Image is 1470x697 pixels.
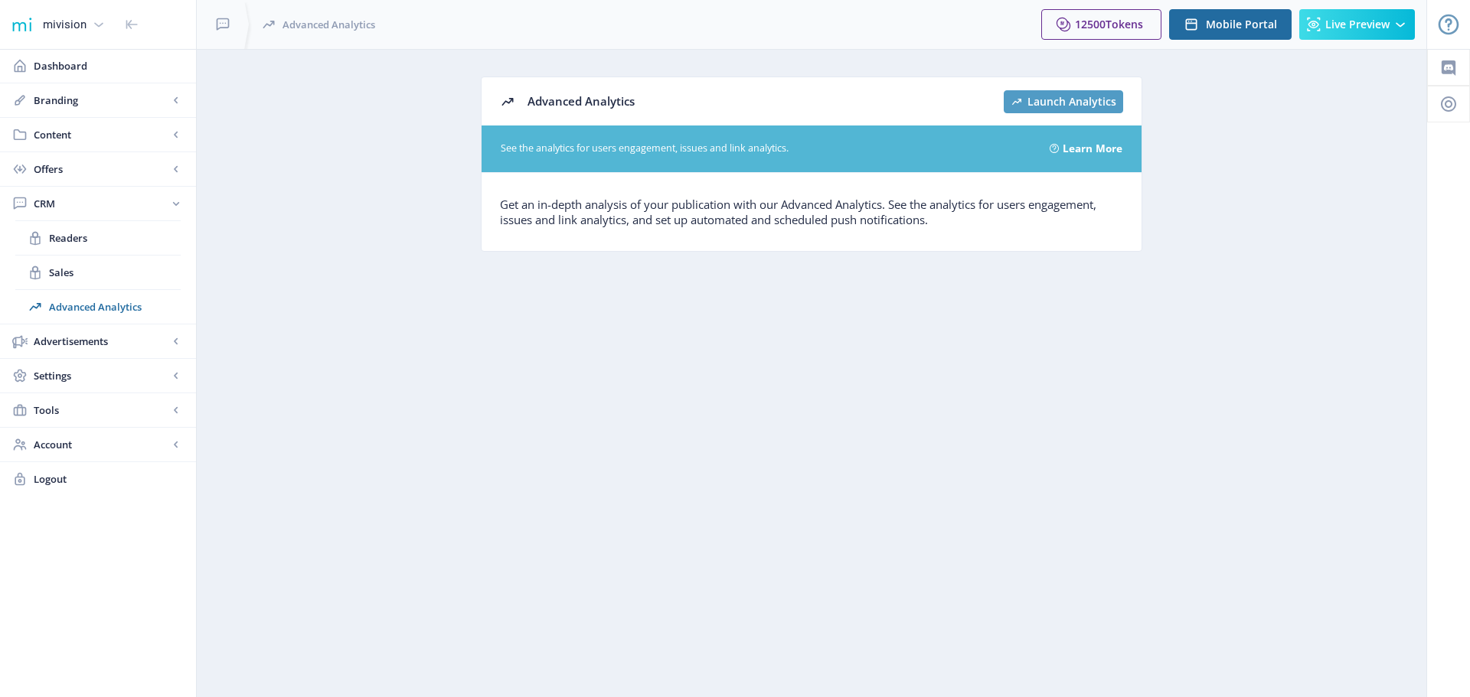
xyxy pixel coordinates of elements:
[1041,9,1161,40] button: 12500Tokens
[15,290,181,324] a: Advanced Analytics
[34,402,168,418] span: Tools
[500,197,1123,227] p: Get an in-depth analysis of your publication with our Advanced Analytics. See the analytics for u...
[15,221,181,255] a: Readers
[34,58,184,73] span: Dashboard
[283,17,375,32] span: Advanced Analytics
[34,437,168,452] span: Account
[1004,90,1123,113] button: Launch Analytics
[34,368,168,383] span: Settings
[49,230,181,246] span: Readers
[49,265,181,280] span: Sales
[1063,137,1122,161] a: Learn More
[528,93,635,109] span: Advanced Analytics
[34,471,184,487] span: Logout
[1325,18,1390,31] span: Live Preview
[1169,9,1292,40] button: Mobile Portal
[43,8,87,41] div: mivision
[34,196,168,211] span: CRM
[34,127,168,142] span: Content
[34,161,168,177] span: Offers
[501,142,1031,156] span: See the analytics for users engagement, issues and link analytics.
[1106,17,1143,31] span: Tokens
[1299,9,1415,40] button: Live Preview
[15,256,181,289] a: Sales
[34,334,168,349] span: Advertisements
[1027,96,1116,108] span: Launch Analytics
[1206,18,1277,31] span: Mobile Portal
[49,299,181,314] span: Advanced Analytics
[9,12,34,37] img: 1f20cf2a-1a19-485c-ac21-848c7d04f45b.png
[34,93,168,108] span: Branding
